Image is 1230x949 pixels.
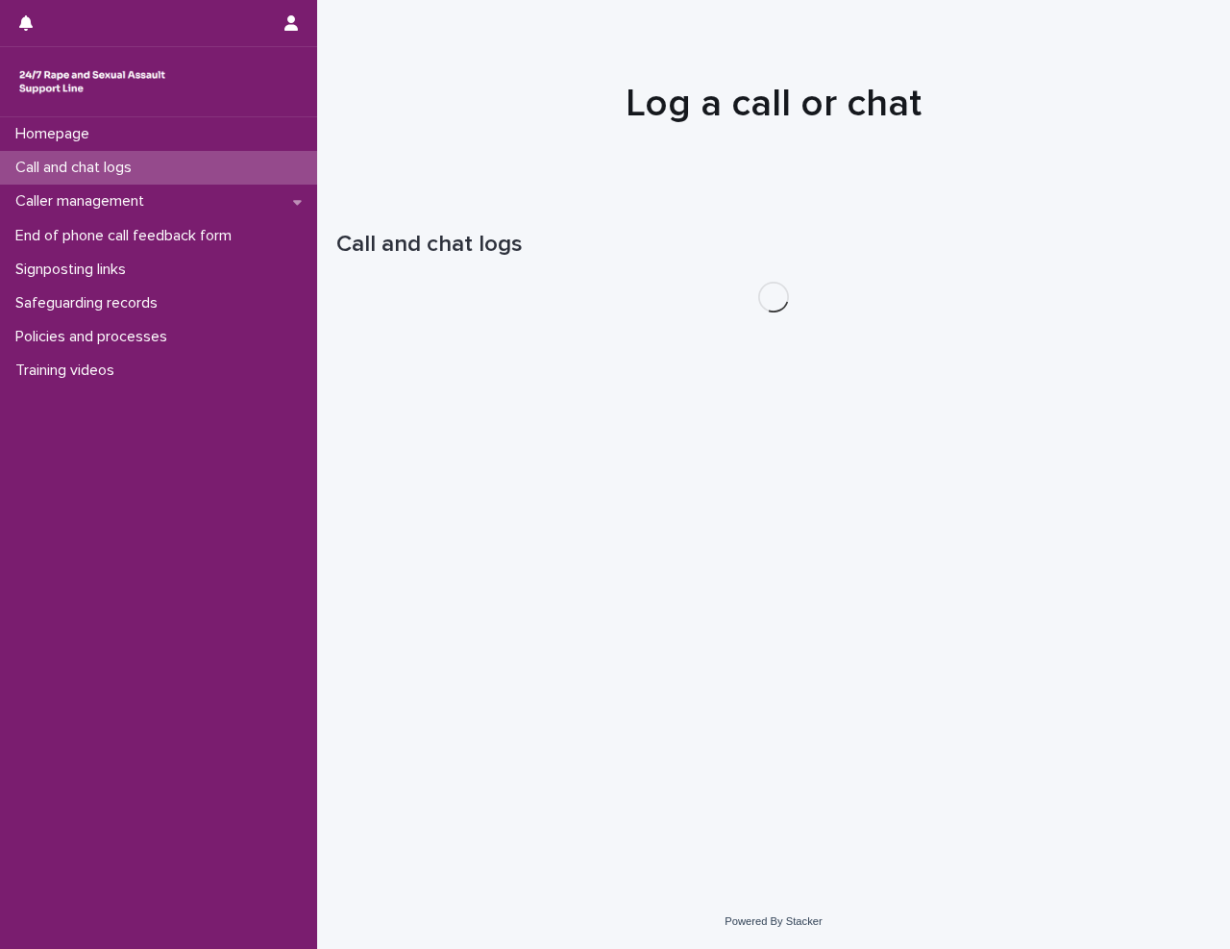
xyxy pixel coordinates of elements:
img: rhQMoQhaT3yELyF149Cw [15,62,169,101]
p: Call and chat logs [8,159,147,177]
p: Caller management [8,192,160,211]
h1: Log a call or chat [336,81,1211,127]
p: Homepage [8,125,105,143]
a: Powered By Stacker [725,915,822,927]
p: Signposting links [8,261,141,279]
p: End of phone call feedback form [8,227,247,245]
p: Training videos [8,362,130,380]
h1: Call and chat logs [336,231,1211,259]
p: Safeguarding records [8,294,173,312]
p: Policies and processes [8,328,183,346]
